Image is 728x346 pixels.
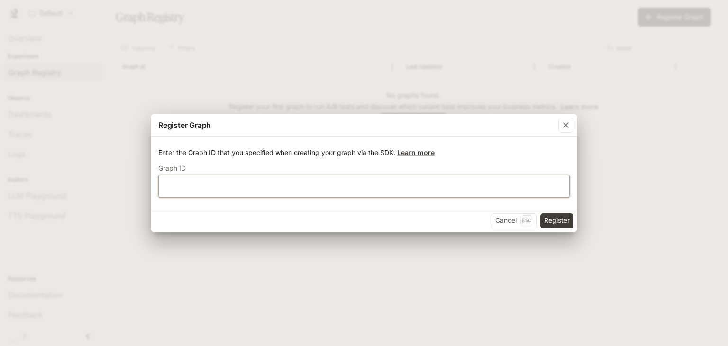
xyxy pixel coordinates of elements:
[397,148,435,156] a: Learn more
[158,165,186,172] p: Graph ID
[158,148,570,157] p: Enter the Graph ID that you specified when creating your graph via the SDK.
[491,213,537,228] button: CancelEsc
[540,213,573,228] button: Register
[158,119,211,131] p: Register Graph
[520,215,532,226] p: Esc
